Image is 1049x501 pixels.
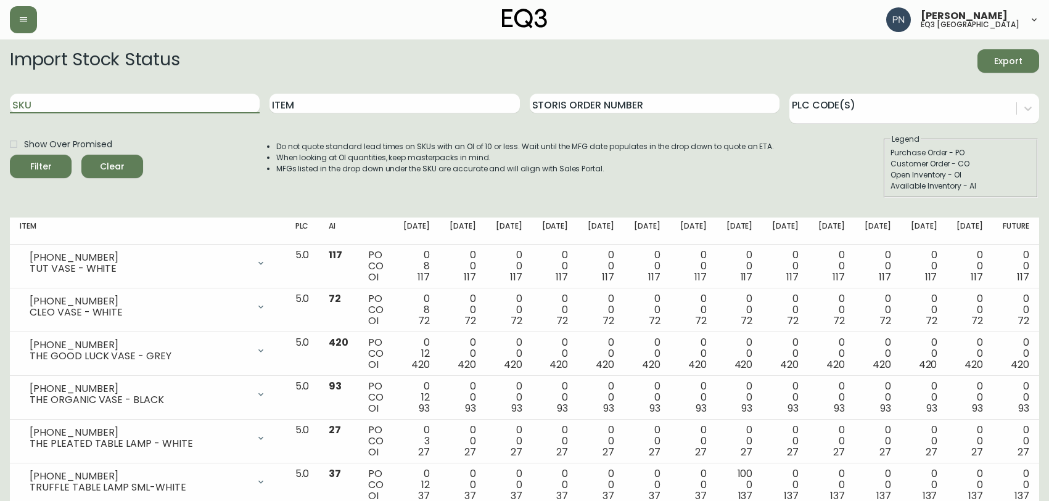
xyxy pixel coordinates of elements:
span: 420 [780,357,799,372]
span: 72 [511,314,522,328]
span: 93 [603,401,614,415]
span: 420 [329,335,348,349]
th: AI [319,218,358,245]
td: 5.0 [286,245,319,288]
span: Show Over Promised [24,138,112,151]
legend: Legend [891,134,921,145]
span: 72 [1018,314,1029,328]
div: 0 0 [588,381,614,414]
span: 72 [603,314,614,328]
div: 0 0 [865,337,891,370]
div: Purchase Order - PO [891,147,1031,158]
span: 72 [556,314,568,328]
span: 72 [464,314,476,328]
div: 0 0 [726,425,753,458]
div: 0 0 [911,425,937,458]
span: 72 [418,314,430,328]
div: PO CO [368,250,384,283]
span: 72 [649,314,660,328]
div: 0 0 [450,337,476,370]
div: [PHONE_NUMBER]THE GOOD LUCK VASE - GREY [20,337,276,364]
div: 0 0 [680,381,707,414]
th: [DATE] [578,218,624,245]
span: 37 [329,466,341,481]
div: 0 0 [542,425,569,458]
div: 0 0 [772,425,799,458]
div: [PHONE_NUMBER] [30,427,249,438]
span: Export [987,54,1029,69]
span: 27 [1018,445,1029,459]
span: [PERSON_NAME] [921,11,1008,21]
div: 0 0 [634,337,660,370]
th: [DATE] [440,218,486,245]
span: 27 [879,445,891,459]
div: PO CO [368,381,384,414]
div: 0 0 [1003,425,1029,458]
span: 27 [833,445,845,459]
div: TUT VASE - WHITE [30,263,249,274]
span: 72 [741,314,752,328]
span: 117 [1017,270,1029,284]
span: 27 [511,445,522,459]
span: 93 [741,401,752,415]
span: 117 [971,270,983,284]
td: 5.0 [286,420,319,463]
div: Open Inventory - OI [891,169,1031,181]
div: 0 0 [680,250,707,283]
span: OI [368,270,379,284]
div: [PHONE_NUMBER] [30,252,249,263]
div: 0 0 [726,337,753,370]
div: 0 0 [818,293,845,327]
div: 0 0 [818,250,845,283]
span: 27 [649,445,660,459]
th: [DATE] [855,218,901,245]
span: 93 [926,401,937,415]
div: PO CO [368,293,384,327]
span: 27 [556,445,568,459]
div: 0 0 [772,250,799,283]
div: 0 0 [726,250,753,283]
span: 27 [603,445,614,459]
div: [PHONE_NUMBER]CLEO VASE - WHITE [20,293,276,320]
div: 0 12 [403,381,430,414]
div: TRUFFLE TABLE LAMP SML-WHITE [30,482,249,493]
span: 420 [919,357,937,372]
th: [DATE] [947,218,993,245]
span: 27 [926,445,937,459]
th: [DATE] [808,218,855,245]
div: THE GOOD LUCK VASE - GREY [30,351,249,362]
div: 0 0 [726,293,753,327]
span: 117 [833,270,845,284]
div: [PHONE_NUMBER]THE ORGANIC VASE - BLACK [20,381,276,408]
div: 0 0 [496,337,522,370]
div: 0 0 [911,381,937,414]
div: 0 0 [1003,293,1029,327]
span: 27 [741,445,752,459]
h5: eq3 [GEOGRAPHIC_DATA] [921,21,1019,28]
div: [PHONE_NUMBER] [30,340,249,351]
span: 420 [688,357,707,372]
span: 117 [879,270,891,284]
div: 0 0 [450,293,476,327]
th: Future [993,218,1039,245]
span: Clear [91,159,133,174]
span: 93 [788,401,799,415]
span: 420 [965,357,983,372]
span: 117 [418,270,430,284]
div: 0 0 [496,293,522,327]
div: 0 0 [956,293,983,327]
div: 0 0 [956,337,983,370]
div: Filter [30,159,52,174]
span: 93 [511,401,522,415]
div: 0 0 [1003,250,1029,283]
th: [DATE] [624,218,670,245]
span: 27 [787,445,799,459]
span: 72 [695,314,707,328]
div: 0 0 [956,425,983,458]
th: PLC [286,218,319,245]
span: 420 [504,357,522,372]
div: [PHONE_NUMBER]TRUFFLE TABLE LAMP SML-WHITE [20,468,276,495]
span: 420 [596,357,614,372]
span: 117 [510,270,522,284]
div: 0 0 [956,381,983,414]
